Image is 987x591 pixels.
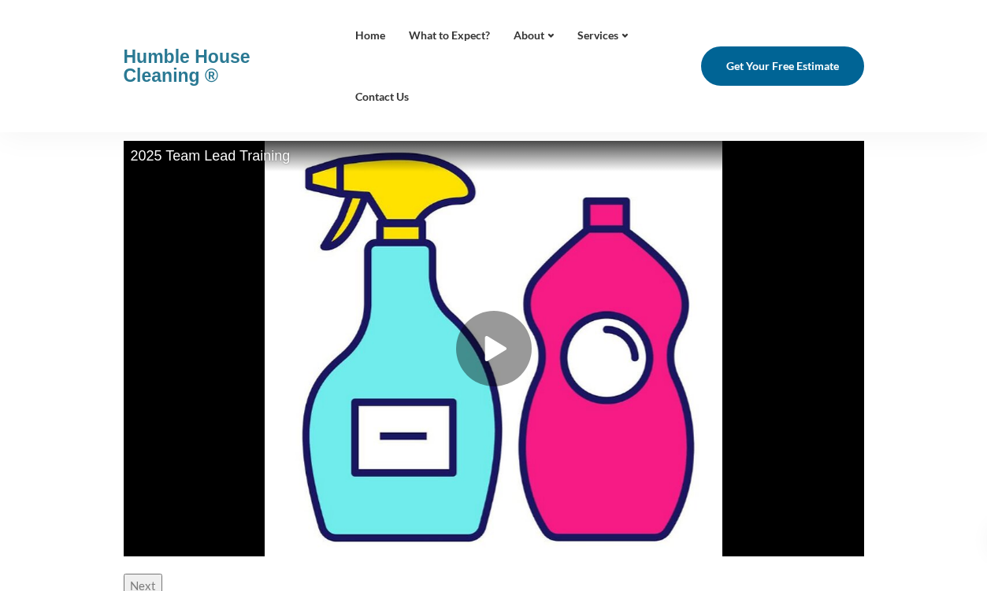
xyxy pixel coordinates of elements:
a: 2025 Team Lead Training [124,141,864,172]
a: Contact Us [343,66,421,127]
a: Humble House Cleaning ® [124,47,332,85]
a: About [502,5,566,66]
a: Home [343,5,397,66]
a: Services [566,5,640,66]
a: Get Your Free Estimate [701,46,864,86]
a: What to Expect? [397,5,502,66]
